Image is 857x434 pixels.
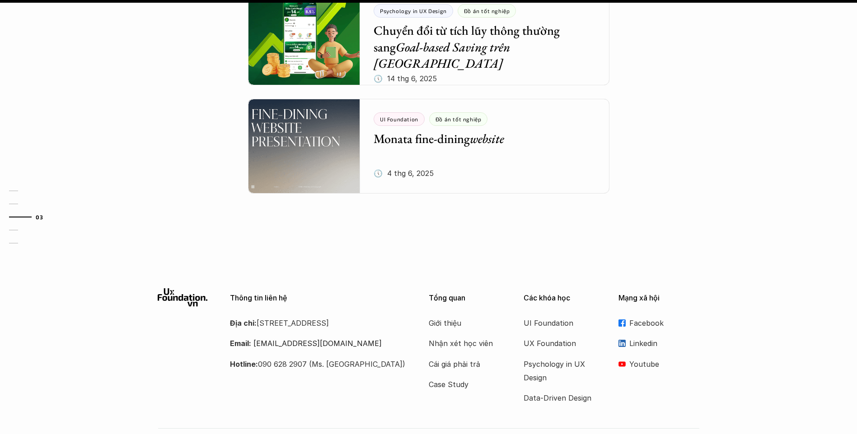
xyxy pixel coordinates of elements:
a: Psychology in UX Design [524,357,596,385]
a: Linkedin [618,337,700,350]
a: UI Foundation [524,316,596,330]
p: Youtube [629,357,700,371]
strong: Email: [230,339,251,348]
a: UX Foundation [524,337,596,350]
a: UI FoundationĐồ án tốt nghiệpMonata fine-diningwebsite🕔 4 thg 6, 2025 [248,99,609,194]
a: Youtube [618,357,700,371]
p: Linkedin [629,337,700,350]
strong: Hotline: [230,360,258,369]
a: Case Study [429,378,501,391]
a: Data-Driven Design [524,391,596,405]
p: Facebook [629,316,700,330]
strong: Địa chỉ: [230,319,257,328]
p: 090 628 2907 (Ms. [GEOGRAPHIC_DATA]) [230,357,406,371]
p: Các khóa học [524,294,605,302]
a: Giới thiệu [429,316,501,330]
a: 03 [9,212,52,222]
a: [EMAIL_ADDRESS][DOMAIN_NAME] [253,339,382,348]
a: Facebook [618,316,700,330]
p: Thông tin liên hệ [230,294,406,302]
strong: 03 [36,214,43,220]
p: Mạng xã hội [618,294,700,302]
p: [STREET_ADDRESS] [230,316,406,330]
a: Cái giá phải trả [429,357,501,371]
a: Nhận xét học viên [429,337,501,350]
p: Tổng quan [429,294,510,302]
